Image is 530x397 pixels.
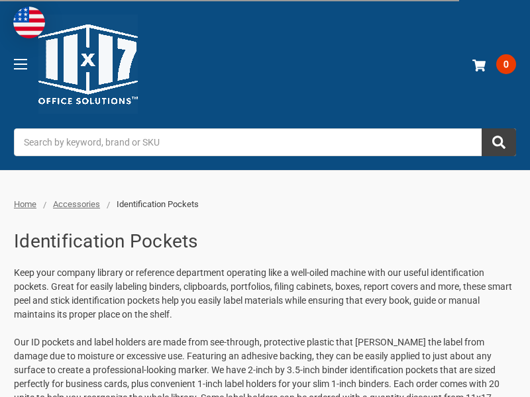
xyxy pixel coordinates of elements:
img: duty and tax information for United States [13,7,45,38]
span: Keep your company library or reference department operating like a well-oiled machine with our us... [14,267,512,320]
span: 0 [496,54,516,74]
h1: Identification Pockets [14,224,198,259]
a: Home [14,199,36,209]
a: Toggle menu [2,46,38,82]
a: 0 [469,47,516,81]
a: Accessories [53,199,100,209]
span: Identification Pockets [117,199,199,209]
span: Toggle menu [14,64,27,65]
input: Search by keyword, brand or SKU [14,128,516,156]
img: 11x17.com [38,15,138,114]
